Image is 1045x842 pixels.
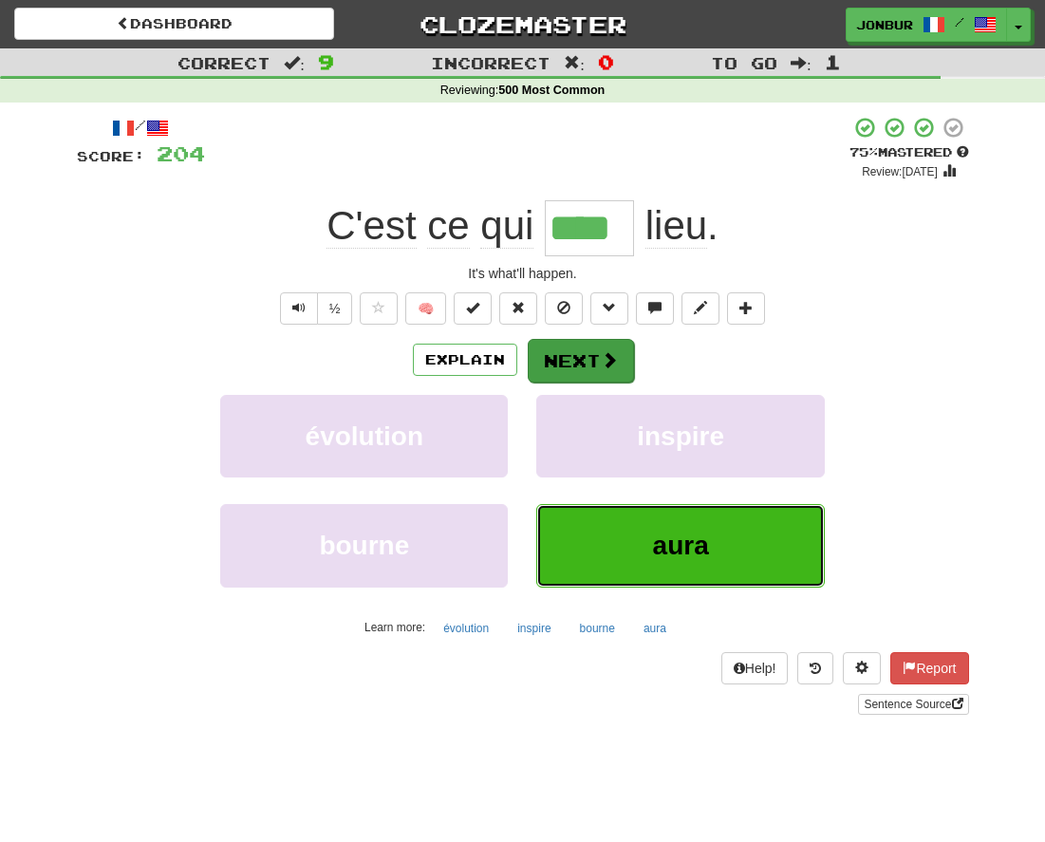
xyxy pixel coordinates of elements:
button: Ignore sentence (alt+i) [545,292,583,325]
span: 0 [598,50,614,73]
span: : [284,55,305,71]
button: évolution [220,395,508,477]
button: inspire [507,614,561,643]
button: évolution [433,614,499,643]
a: Clozemaster [363,8,682,41]
button: Explain [413,344,517,376]
button: ½ [317,292,353,325]
small: Learn more: [364,621,425,634]
span: Incorrect [431,53,550,72]
button: aura [536,504,824,587]
div: Mastered [849,144,969,161]
span: To go [711,53,777,72]
span: Score: [77,148,145,164]
button: Next [528,339,634,383]
span: : [791,55,812,71]
button: 🧠 [405,292,446,325]
strong: 500 Most Common [498,84,605,97]
a: Dashboard [14,8,334,40]
a: jonbur / [846,8,1007,42]
span: 1 [825,50,841,73]
small: Review: [DATE] [862,165,938,178]
button: Round history (alt+y) [797,652,833,684]
span: bourne [319,531,409,560]
span: jonbur [856,16,913,33]
span: 9 [318,50,334,73]
span: évolution [306,421,423,451]
span: Correct [177,53,271,72]
button: Reset to 0% Mastered (alt+r) [499,292,537,325]
span: aura [653,531,709,560]
a: Sentence Source [858,694,968,715]
button: bourne [220,504,508,587]
span: C'est [327,203,416,249]
button: Edit sentence (alt+d) [681,292,719,325]
button: Report [890,652,968,684]
div: It's what'll happen. [77,264,969,283]
button: Play sentence audio (ctl+space) [280,292,318,325]
span: . [634,203,718,249]
button: aura [633,614,677,643]
span: 204 [157,141,205,165]
span: / [955,15,964,28]
span: ce [427,203,469,249]
span: lieu [645,203,707,249]
button: inspire [536,395,824,477]
button: bourne [569,614,625,643]
span: qui [480,203,533,249]
span: 75 % [849,144,878,159]
button: Add to collection (alt+a) [727,292,765,325]
span: : [564,55,585,71]
div: / [77,116,205,140]
button: Set this sentence to 100% Mastered (alt+m) [454,292,492,325]
button: Help! [721,652,789,684]
button: Favorite sentence (alt+f) [360,292,398,325]
div: Text-to-speech controls [276,292,353,325]
button: Discuss sentence (alt+u) [636,292,674,325]
button: Grammar (alt+g) [590,292,628,325]
span: inspire [637,421,724,451]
